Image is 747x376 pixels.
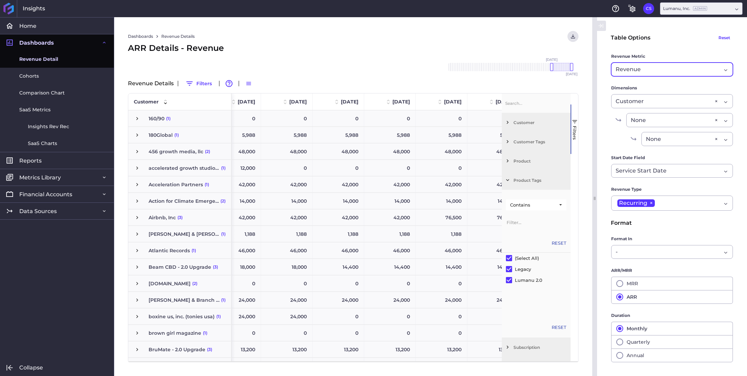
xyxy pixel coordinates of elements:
[660,2,743,15] div: Dropdown select
[19,364,43,371] span: Collapse
[513,178,568,183] span: Product Tags
[261,193,313,209] div: 14,000
[467,308,519,324] div: 0
[209,193,261,209] div: 14,000
[149,276,191,291] span: [DOMAIN_NAME]
[149,127,173,143] span: 180Global
[627,3,638,14] button: General Settings
[261,209,313,225] div: 42,000
[715,116,718,124] div: ×
[182,78,215,89] button: Filters
[416,143,467,159] div: 48,000
[261,341,313,357] div: 13,200
[220,193,226,209] span: (2)
[221,292,226,308] span: (1)
[149,144,203,159] span: 456 growth media, llc
[611,335,733,349] button: Quarterly
[611,196,733,211] div: Dropdown select
[467,259,519,275] div: 14,400
[28,123,69,130] span: Insights Rev Rec
[313,110,364,126] div: 0
[209,127,261,143] div: 5,988
[128,33,153,40] a: Dashboards
[513,139,568,144] span: Customer Tags
[128,358,231,374] div: Press SPACE to select this row.
[192,243,196,258] span: (1)
[364,176,416,192] div: 42,000
[715,31,733,45] button: Reset
[209,143,261,159] div: 48,000
[128,42,578,54] div: ARR Details - Revenue
[128,160,231,176] div: Press SPACE to select this row.
[611,53,645,60] span: Revenue Metric
[19,191,72,198] span: Financial Accounts
[467,209,519,225] div: 76,500
[149,342,205,357] span: BruMate - 2.0 Upgrade
[364,143,416,159] div: 48,000
[134,99,159,105] span: Customer
[166,111,171,126] span: (1)
[341,99,358,105] span: [DATE]
[261,143,313,159] div: 48,000
[467,160,519,176] div: 0
[221,226,226,242] span: (1)
[611,34,650,42] div: Table Options
[128,110,231,127] div: Press SPACE to select this row.
[261,275,313,291] div: 0
[611,349,733,362] button: Annual
[128,209,231,226] div: Press SPACE to select this row.
[149,292,219,308] span: [PERSON_NAME] & Branch - 2.0 Upgrade
[467,358,519,374] div: 12,000
[128,78,578,89] div: Revenue Details
[364,242,416,258] div: 46,000
[513,345,568,350] span: Subscription
[416,341,467,357] div: 13,200
[128,176,231,193] div: Press SPACE to select this row.
[313,275,364,291] div: 0
[149,358,182,374] span: Captions, Inc.
[416,308,467,324] div: 0
[205,177,209,192] span: (1)
[149,243,190,258] span: Atlantic Records
[149,259,211,275] span: Beam CBD - 2.0 Upgrade
[416,259,467,275] div: 14,400
[19,39,54,46] span: Dashboards
[510,202,557,208] div: Contains
[128,292,231,308] div: Press SPACE to select this row.
[364,110,416,126] div: 0
[261,259,313,275] div: 18,000
[515,255,539,261] div: (Select All)
[261,110,313,126] div: 0
[611,322,733,335] button: Monthly
[209,259,261,275] div: 18,000
[128,341,231,358] div: Press SPACE to select this row.
[364,160,416,176] div: 0
[611,186,642,193] span: Revenue Type
[149,226,219,242] span: [PERSON_NAME] & [PERSON_NAME]
[611,154,645,161] span: Start Date Field
[364,127,416,143] div: 5,988
[611,94,733,108] div: Dropdown select
[209,325,261,341] div: 0
[261,242,313,258] div: 46,000
[611,164,733,178] div: Dropdown select
[392,99,410,105] span: [DATE]
[416,292,467,308] div: 24,000
[238,99,255,105] span: [DATE]
[209,275,261,291] div: 0
[611,290,733,304] button: ARR
[364,341,416,357] div: 13,200
[444,99,462,105] span: [DATE]
[502,170,571,190] div: Product Tags
[416,275,467,291] div: 0
[209,226,261,242] div: 1,188
[161,33,195,40] a: Revenue Details
[416,160,467,176] div: 0
[128,193,231,209] div: Press SPACE to select this row.
[192,276,197,291] span: (2)
[506,199,566,210] div: Filtering operator
[209,160,261,176] div: 12,000
[128,127,231,143] div: Press SPACE to select this row.
[693,6,707,11] ins: Admin
[261,325,313,341] div: 0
